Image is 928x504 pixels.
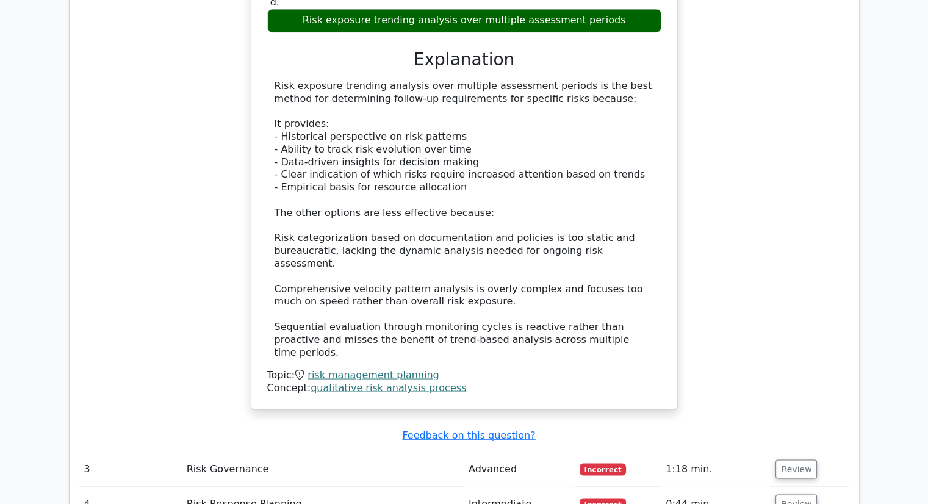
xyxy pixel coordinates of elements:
[267,9,661,32] div: Risk exposure trending analysis over multiple assessment periods
[580,463,627,475] span: Incorrect
[661,452,771,486] td: 1:18 min.
[308,369,439,380] a: risk management planning
[79,452,182,486] td: 3
[275,80,654,359] div: Risk exposure trending analysis over multiple assessment periods is the best method for determini...
[267,369,661,381] div: Topic:
[267,381,661,394] div: Concept:
[402,429,535,441] a: Feedback on this question?
[775,459,817,478] button: Review
[182,452,464,486] td: Risk Governance
[275,49,654,70] h3: Explanation
[311,381,466,393] a: qualitative risk analysis process
[464,452,575,486] td: Advanced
